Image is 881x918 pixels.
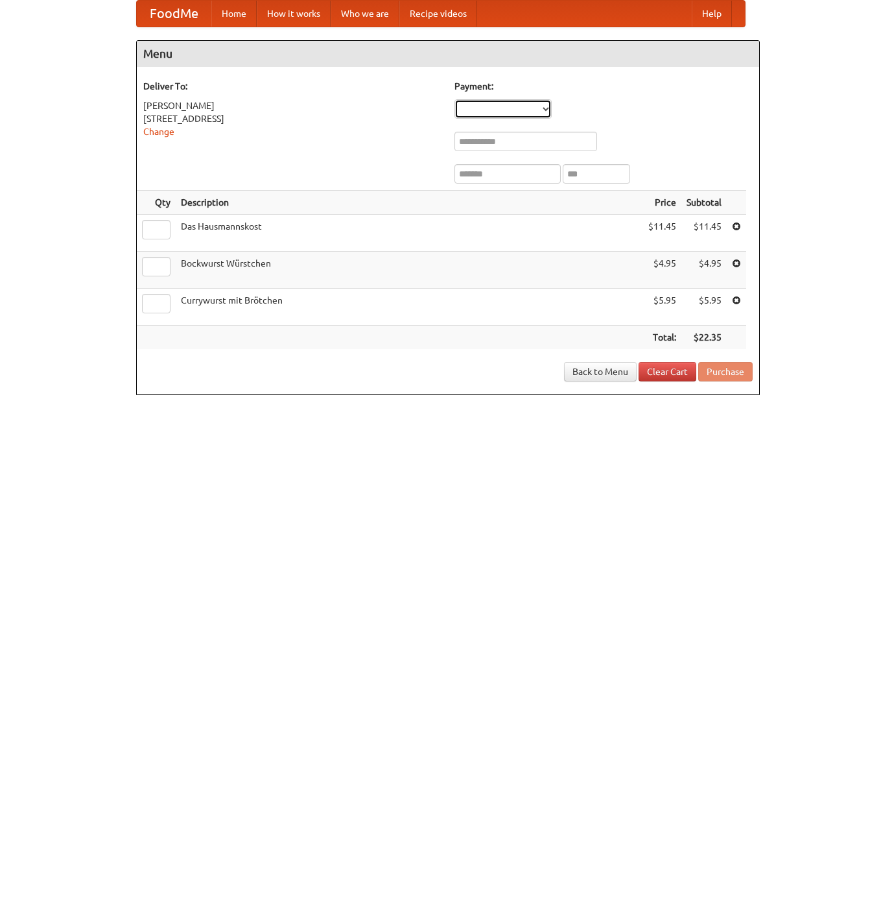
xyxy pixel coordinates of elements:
[692,1,732,27] a: Help
[399,1,477,27] a: Recipe videos
[564,362,637,381] a: Back to Menu
[211,1,257,27] a: Home
[331,1,399,27] a: Who we are
[639,362,696,381] a: Clear Cart
[681,289,727,326] td: $5.95
[176,191,643,215] th: Description
[681,191,727,215] th: Subtotal
[176,252,643,289] td: Bockwurst Würstchen
[137,41,759,67] h4: Menu
[176,289,643,326] td: Currywurst mit Brötchen
[643,215,681,252] td: $11.45
[643,252,681,289] td: $4.95
[681,326,727,350] th: $22.35
[143,127,174,137] a: Change
[454,80,753,93] h5: Payment:
[643,191,681,215] th: Price
[698,362,753,381] button: Purchase
[143,99,441,112] div: [PERSON_NAME]
[681,252,727,289] td: $4.95
[143,112,441,125] div: [STREET_ADDRESS]
[643,289,681,326] td: $5.95
[143,80,441,93] h5: Deliver To:
[137,1,211,27] a: FoodMe
[176,215,643,252] td: Das Hausmannskost
[681,215,727,252] td: $11.45
[257,1,331,27] a: How it works
[137,191,176,215] th: Qty
[643,326,681,350] th: Total:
